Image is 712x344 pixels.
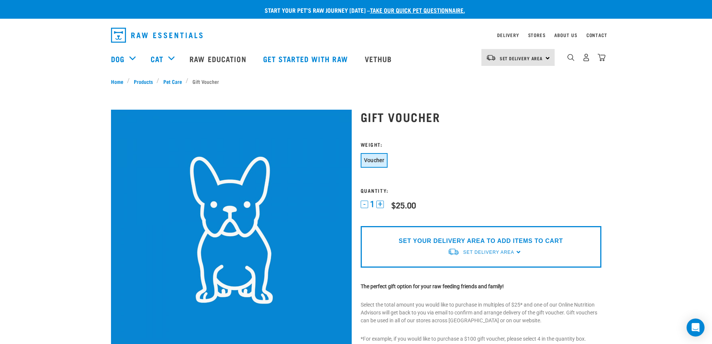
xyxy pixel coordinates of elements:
button: - [361,201,368,208]
a: take our quick pet questionnaire. [370,8,465,12]
a: Cat [151,53,163,64]
a: About Us [554,34,577,36]
span: Set Delivery Area [500,57,543,60]
img: home-icon-1@2x.png [567,54,574,61]
a: Dog [111,53,124,64]
img: user.png [582,54,590,61]
nav: breadcrumbs [111,77,601,85]
a: Contact [586,34,607,36]
p: Select the total amount you would like to purchase in multiples of $25* and one of our Online Nut... [361,301,601,325]
img: Raw Essentials Logo [111,28,203,43]
img: home-icon@2x.png [598,54,605,61]
a: Delivery [497,34,519,36]
h3: Quantity: [361,188,601,193]
img: van-moving.png [486,54,496,61]
a: Vethub [357,44,401,74]
img: van-moving.png [447,248,459,256]
span: Set Delivery Area [463,250,514,255]
strong: The perfect gift option for your raw feeding friends and family! [361,283,504,289]
a: Pet Care [159,77,186,85]
a: Stores [528,34,546,36]
p: *For example, if you would like to purchase a $100 gift voucher, please select 4 in the quantity ... [361,335,601,343]
div: Open Intercom Messenger [687,319,705,337]
h1: Gift Voucher [361,110,601,124]
span: Voucher [364,157,385,163]
a: Get started with Raw [256,44,357,74]
a: Products [130,77,157,85]
span: 1 [370,200,375,208]
a: Home [111,77,127,85]
p: SET YOUR DELIVERY AREA TO ADD ITEMS TO CART [399,237,563,246]
nav: dropdown navigation [105,25,607,46]
a: Raw Education [182,44,255,74]
button: + [376,201,384,208]
div: $25.00 [391,200,416,210]
button: Voucher [361,153,388,168]
h3: Weight: [361,141,601,147]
